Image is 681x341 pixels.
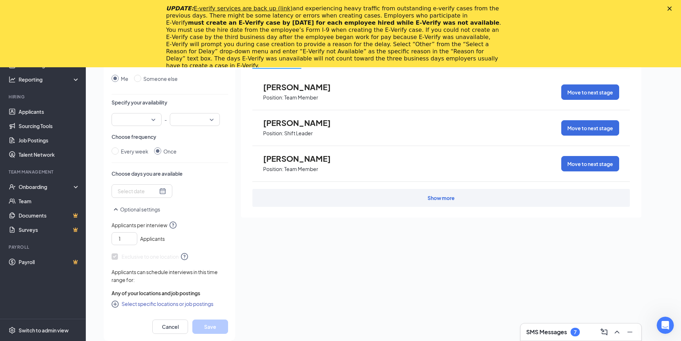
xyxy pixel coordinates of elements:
[121,75,128,83] div: Me
[118,187,158,195] input: Select date
[561,120,619,136] button: Move to next stage
[164,113,167,126] p: -
[19,183,74,190] div: Onboarding
[526,328,567,336] h3: SMS Messages
[574,329,577,335] div: 7
[112,205,120,214] svg: SmallChevronUp
[112,269,218,283] span: Applicants can schedule interviews in this time range for:
[152,320,188,334] button: Cancel
[9,327,16,334] svg: Settings
[19,104,80,119] a: Applicants
[600,328,608,336] svg: ComposeMessage
[19,223,80,237] a: SurveysCrown
[192,320,228,334] button: Save
[19,119,80,133] a: Sourcing Tools
[180,252,189,261] svg: QuestionInfo
[561,84,619,100] button: Move to next stage
[112,229,228,245] div: Applicants
[112,99,228,106] p: Specify your availability
[19,76,80,83] div: Reporting
[598,326,610,338] button: ComposeMessage
[112,252,189,261] span: Exclusive to one location
[611,326,623,338] button: ChevronUp
[9,94,78,100] div: Hiring
[188,19,499,26] b: must create an E‑Verify case by [DATE] for each employee hired while E‑Verify was not available
[263,154,342,163] span: [PERSON_NAME]
[9,183,16,190] svg: UserCheck
[284,94,318,101] p: Team Member
[263,130,283,137] p: Position:
[19,208,80,223] a: DocumentsCrown
[263,94,283,101] p: Position:
[263,166,283,172] p: Position:
[284,166,318,172] p: Team Member
[163,147,177,155] div: Once
[284,130,313,137] p: Shift Leader
[263,118,342,127] span: [PERSON_NAME]
[112,221,228,229] span: Applicants per interview
[112,299,213,308] button: CirclePlusSelect specific locations or job postings
[112,289,200,297] span: Any of your locations and job postings
[112,301,120,309] svg: CirclePlus
[121,147,148,155] div: Every week
[112,170,228,177] p: Choose days you are available
[19,255,80,269] a: PayrollCrown
[626,328,634,336] svg: Minimize
[667,6,675,11] div: Close
[19,133,80,147] a: Job Postings
[169,221,177,229] svg: QuestionInfo
[263,82,342,92] span: [PERSON_NAME]
[194,5,293,12] a: E-verify services are back up (link)
[9,169,78,175] div: Team Management
[624,326,636,338] button: Minimize
[428,194,455,201] div: Show more
[9,76,16,83] svg: Analysis
[19,147,80,162] a: Talent Network
[19,194,80,208] a: Team
[112,205,160,214] button: SmallChevronUpOptional settings
[19,327,69,334] div: Switch to admin view
[166,5,293,12] i: UPDATE:
[657,317,674,334] iframe: Intercom live chat
[561,156,619,171] button: Move to next stage
[112,133,228,140] p: Choose frequency
[166,5,504,69] div: and experiencing heavy traffic from outstanding e-verify cases from the previous days. There migh...
[613,328,621,336] svg: ChevronUp
[9,244,78,250] div: Payroll
[143,75,178,83] div: Someone else
[115,233,137,244] input: 1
